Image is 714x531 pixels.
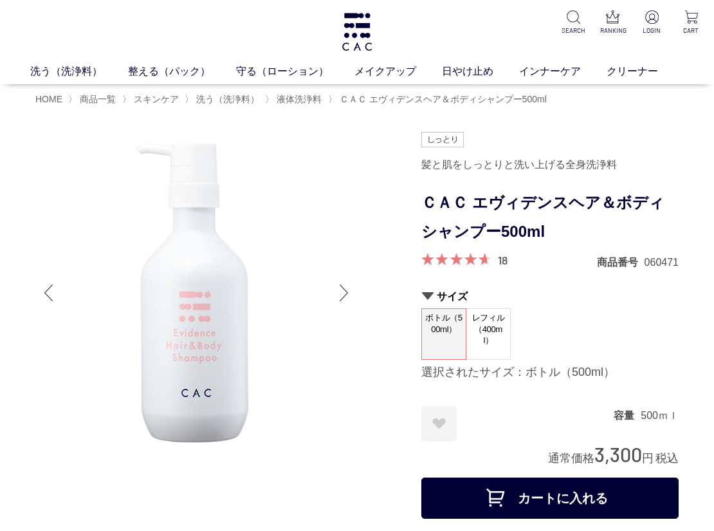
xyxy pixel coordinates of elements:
span: 洗う（洗浄料） [196,94,259,104]
dt: 容量 [614,409,641,422]
span: 通常価格 [548,452,594,465]
dd: 500ｍｌ [641,409,679,422]
h1: ＣＡＣ エヴィデンスヘア＆ボディシャンプー500ml [421,189,679,247]
a: 守る（ローション） [236,64,354,79]
a: 洗う（洗浄料） [194,94,259,104]
button: カートに入れる [421,478,679,519]
a: 商品一覧 [77,94,116,104]
li: 〉 [122,93,182,106]
p: SEARCH [561,26,586,35]
a: お気に入りに登録する [421,406,457,442]
span: 円 [642,452,654,465]
p: CART [679,26,704,35]
span: 商品一覧 [80,94,116,104]
a: SEARCH [561,10,586,35]
a: メイクアップ [354,64,442,79]
a: LOGIN [639,10,664,35]
a: 液体洗浄料 [274,94,322,104]
span: 液体洗浄料 [277,94,322,104]
a: 洗う（洗浄料） [30,64,128,79]
a: 整える（パック） [128,64,236,79]
span: 3,300 [594,442,642,466]
li: 〉 [328,93,550,106]
a: インナーケア [519,64,607,79]
img: logo [340,13,374,51]
a: CART [679,10,704,35]
li: 〉 [68,93,119,106]
li: 〉 [185,93,262,106]
span: レフィル（400ml） [466,309,510,349]
p: RANKING [600,26,625,35]
a: クリーナー [607,64,684,79]
div: 髪と肌をしっとりと洗い上げる全身洗浄料 [421,154,679,176]
span: ＣＡＣ エヴィデンスヘア＆ボディシャンプー500ml [340,94,547,104]
a: HOME [35,94,62,104]
a: スキンケア [131,94,179,104]
p: LOGIN [639,26,664,35]
div: 選択されたサイズ：ボトル（500ml） [421,365,679,380]
a: 日やけ止め [442,64,519,79]
dt: 商品番号 [597,256,645,269]
span: ボトル（500ml） [422,309,466,346]
a: RANKING [600,10,625,35]
span: スキンケア [134,94,179,104]
li: 〉 [265,93,325,106]
img: しっとり [421,132,464,147]
span: 税込 [655,452,679,465]
a: 18 [498,253,508,267]
dd: 060471 [645,256,679,269]
img: ＣＡＣ エヴィデンスヘア＆ボディシャンプー500ml ボトル（500ml） [35,132,357,454]
a: ＣＡＣ エヴィデンスヘア＆ボディシャンプー500ml [337,94,547,104]
h2: サイズ [421,290,679,303]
